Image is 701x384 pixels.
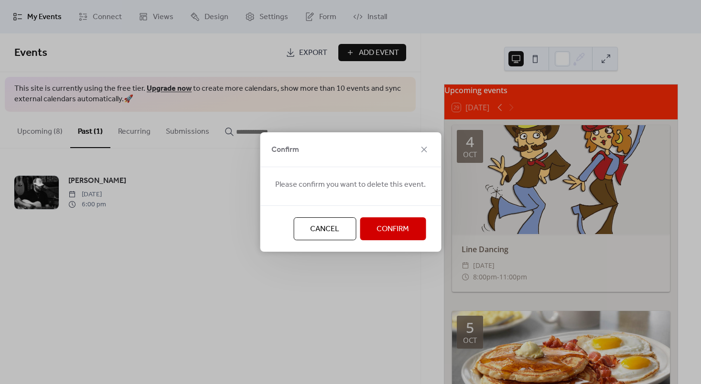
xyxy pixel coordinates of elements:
[271,144,299,156] span: Confirm
[293,217,356,240] button: Cancel
[360,217,426,240] button: Confirm
[275,179,426,191] span: Please confirm you want to delete this event.
[377,224,409,235] span: Confirm
[310,224,339,235] span: Cancel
